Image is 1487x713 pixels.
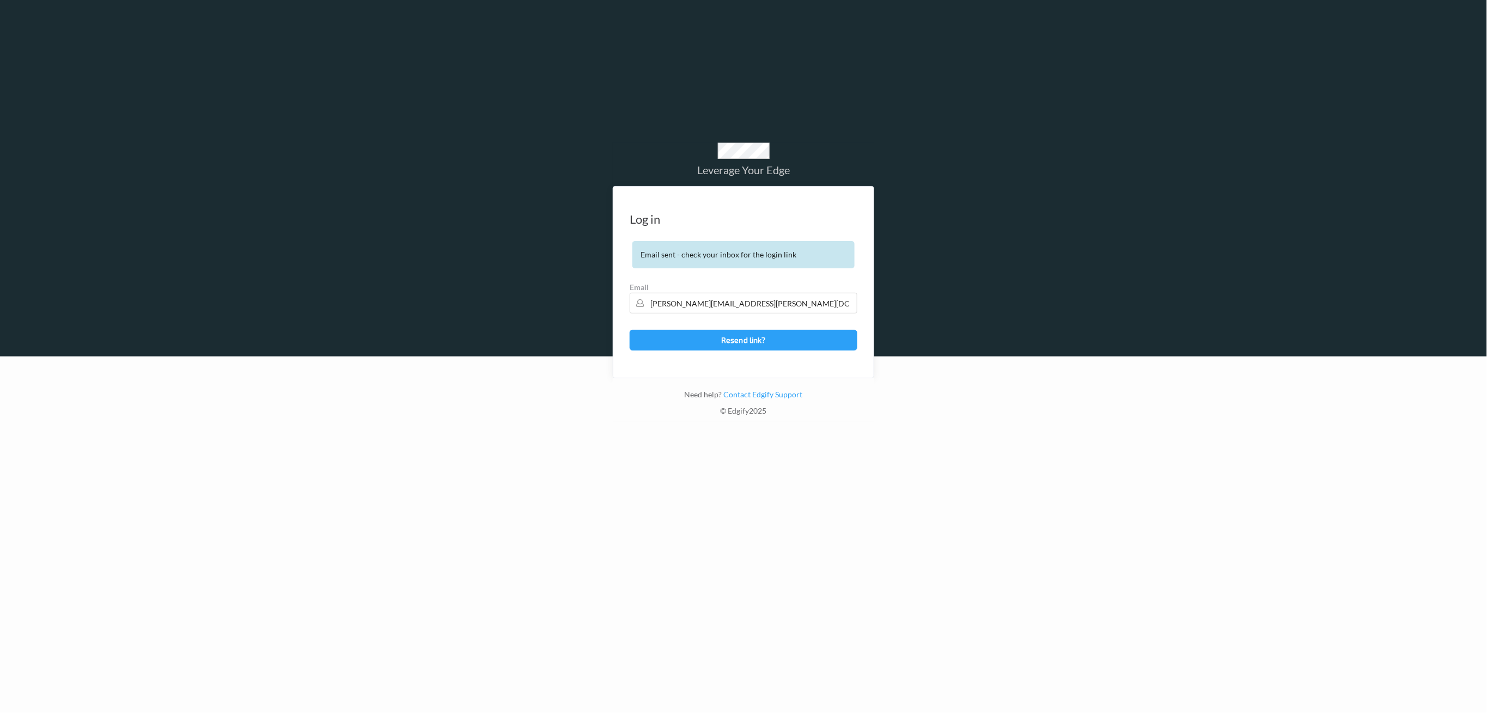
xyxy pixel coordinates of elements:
a: Contact Edgify Support [722,390,803,399]
div: Leverage Your Edge [613,164,874,175]
div: Email sent - check your inbox for the login link [632,241,855,268]
div: Need help? [613,389,874,405]
button: Resend link? [630,330,857,351]
div: Log in [630,214,660,225]
label: Email [630,282,857,293]
div: © Edgify 2025 [613,405,874,422]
